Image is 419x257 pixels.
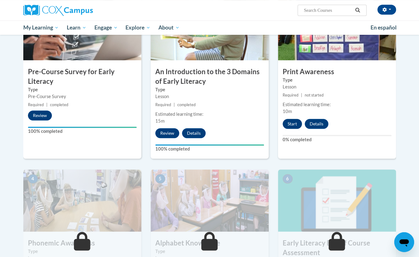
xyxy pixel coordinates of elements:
a: Cox Campus [23,5,141,16]
h3: Phonemic Awareness [23,238,141,248]
label: 100% completed [155,146,264,152]
span: not started [305,93,324,97]
span: 5 [155,174,165,183]
span: My Learning [23,24,59,31]
span: | [46,102,48,107]
span: 6 [283,174,293,183]
span: Engage [94,24,118,31]
button: Account Settings [377,5,396,15]
div: Pre-Course Survey [28,93,137,100]
h3: Print Awareness [278,67,396,77]
div: Estimated learning time: [283,101,391,108]
a: Explore [121,20,154,35]
span: About [158,24,180,31]
span: Learn [67,24,86,31]
h3: Pre-Course Survey for Early Literacy [23,67,141,86]
button: Search [353,7,362,14]
span: Required [28,102,44,107]
label: Type [155,86,264,93]
span: 15m [155,118,165,124]
span: 4 [28,174,38,183]
div: Your progress [28,127,137,128]
input: Search Courses [303,7,353,14]
img: Course Image [23,169,141,232]
iframe: Button to launch messaging window [394,232,414,252]
label: 0% completed [283,136,391,143]
img: Cox Campus [23,5,93,16]
span: 10m [283,109,292,114]
div: Your progress [155,144,264,146]
span: | [301,93,302,97]
button: Review [155,128,179,138]
button: Details [182,128,206,138]
label: Type [28,248,137,255]
span: completed [50,102,68,107]
h3: An Introduction to the 3 Domains of Early Literacy [151,67,269,86]
img: Course Image [278,169,396,232]
span: Required [283,93,298,97]
a: Engage [90,20,122,35]
span: Required [155,102,171,107]
div: Lesson [155,93,264,100]
div: Main menu [14,20,405,35]
a: My Learning [19,20,63,35]
button: Details [305,119,328,129]
h3: Alphabet Knowledge [151,238,269,248]
a: En español [367,21,401,34]
a: About [154,20,184,35]
span: Explore [125,24,150,31]
button: Review [28,110,52,120]
button: Start [283,119,302,129]
div: Lesson [283,83,391,90]
label: Type [283,77,391,83]
label: 100% completed [28,128,137,135]
label: Type [155,248,264,255]
span: En español [371,24,397,31]
span: | [174,102,175,107]
div: Estimated learning time: [155,111,264,118]
img: Course Image [151,169,269,232]
a: Learn [63,20,90,35]
span: completed [177,102,196,107]
label: Type [28,86,137,93]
